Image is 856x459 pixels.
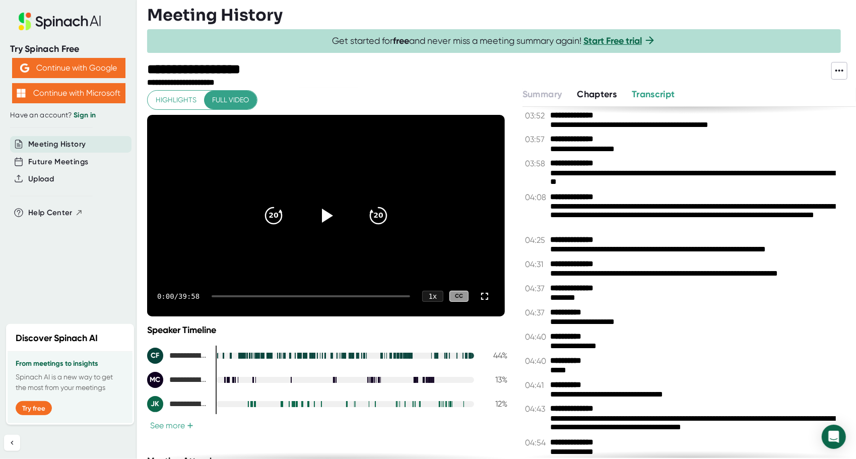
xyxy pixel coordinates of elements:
[525,438,548,447] span: 04:54
[449,291,469,302] div: CC
[525,308,548,317] span: 04:37
[28,207,73,219] span: Help Center
[577,89,617,100] span: Chapters
[28,156,88,168] button: Future Meetings
[148,91,205,109] button: Highlights
[10,111,127,120] div: Have an account?
[482,351,507,360] div: 44 %
[147,348,163,364] div: CF
[16,401,52,415] button: Try free
[4,435,20,451] button: Collapse sidebar
[12,83,125,103] button: Continue with Microsoft
[525,404,548,414] span: 04:43
[525,332,548,342] span: 04:40
[147,372,163,388] div: MC
[147,372,208,388] div: Michael Chance
[20,63,29,73] img: Aehbyd4JwY73AAAAAElFTkSuQmCC
[522,89,562,100] span: Summary
[10,43,127,55] div: Try Spinach Free
[525,284,548,293] span: 04:37
[16,372,124,393] p: Spinach AI is a new way to get the most from your meetings
[147,348,208,364] div: Cheryl Focazio
[204,91,257,109] button: Full video
[632,88,675,101] button: Transcript
[147,324,507,336] div: Speaker Timeline
[187,422,193,430] span: +
[156,94,196,106] span: Highlights
[157,292,200,300] div: 0:00 / 39:58
[147,420,196,431] button: See more+
[16,360,124,368] h3: From meetings to insights
[332,35,656,47] span: Get started for and never miss a meeting summary again!
[482,399,507,409] div: 12 %
[28,207,83,219] button: Help Center
[28,173,54,185] button: Upload
[525,192,548,202] span: 04:08
[525,135,548,144] span: 03:57
[147,396,163,412] div: JK
[632,89,675,100] span: Transcript
[525,111,548,120] span: 03:52
[393,35,409,46] b: free
[147,396,208,412] div: Jennifer Kelley
[522,88,562,101] button: Summary
[422,291,443,302] div: 1 x
[147,6,283,25] h3: Meeting History
[583,35,642,46] a: Start Free trial
[482,375,507,384] div: 13 %
[525,356,548,366] span: 04:40
[525,159,548,168] span: 03:58
[28,139,86,150] button: Meeting History
[577,88,617,101] button: Chapters
[74,111,96,119] a: Sign in
[525,259,548,269] span: 04:31
[525,235,548,245] span: 04:25
[822,425,846,449] div: Open Intercom Messenger
[16,332,98,345] h2: Discover Spinach AI
[525,380,548,390] span: 04:41
[12,58,125,78] button: Continue with Google
[212,94,249,106] span: Full video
